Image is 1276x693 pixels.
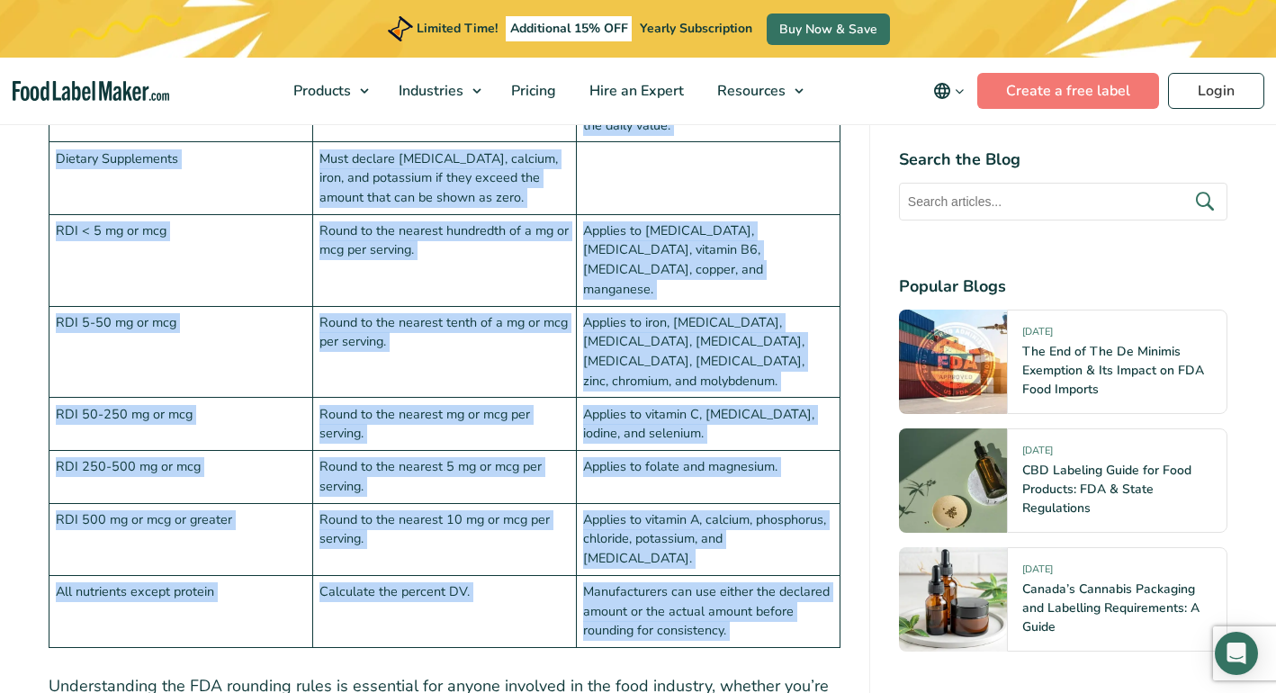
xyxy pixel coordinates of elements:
td: Calculate the percent DV. [312,575,576,647]
td: RDI 5-50 mg or mcg [49,306,313,398]
a: Create a free label [977,73,1159,109]
td: RDI 50-250 mg or mcg [49,398,313,451]
span: Additional 15% OFF [506,16,633,41]
td: Must declare [MEDICAL_DATA], calcium, iron, and potassium if they exceed the amount that can be s... [312,142,576,214]
span: Resources [712,81,787,101]
td: RDI < 5 mg or mcg [49,214,313,306]
td: Applies to iron, [MEDICAL_DATA], [MEDICAL_DATA], [MEDICAL_DATA], [MEDICAL_DATA], [MEDICAL_DATA], ... [576,306,840,398]
td: Round to the nearest hundredth of a mg or mcg per serving. [312,214,576,306]
a: Buy Now & Save [767,13,890,45]
span: Hire an Expert [584,81,686,101]
span: [DATE] [1022,562,1053,583]
td: Dietary Supplements [49,142,313,214]
span: Yearly Subscription [640,20,752,37]
td: Round to the nearest 10 mg or mcg per serving. [312,503,576,575]
span: Pricing [506,81,558,101]
td: Applies to vitamin A, calcium, phosphorus, chloride, potassium, and [MEDICAL_DATA]. [576,503,840,575]
a: The End of The De Minimis Exemption & Its Impact on FDA Food Imports [1022,343,1204,398]
span: [DATE] [1022,325,1053,346]
td: Applies to vitamin C, [MEDICAL_DATA], iodine, and selenium. [576,398,840,451]
span: Limited Time! [417,20,498,37]
input: Search articles... [899,183,1227,220]
a: Resources [701,58,813,124]
a: Products [277,58,378,124]
span: Products [288,81,353,101]
a: Hire an Expert [573,58,696,124]
td: Round to the nearest tenth of a mg or mcg per serving. [312,306,576,398]
a: Industries [382,58,490,124]
td: Round to the nearest mg or mcg per serving. [312,398,576,451]
a: Canada’s Cannabis Packaging and Labelling Requirements: A Guide [1022,580,1200,635]
h4: Popular Blogs [899,274,1227,299]
td: RDI 250-500 mg or mcg [49,450,313,503]
td: Applies to [MEDICAL_DATA], [MEDICAL_DATA], vitamin B6, [MEDICAL_DATA], copper, and manganese. [576,214,840,306]
span: Industries [393,81,465,101]
a: Login [1168,73,1264,109]
td: Round to the nearest 5 mg or mcg per serving. [312,450,576,503]
div: Open Intercom Messenger [1215,632,1258,675]
h4: Search the Blog [899,148,1227,172]
a: Pricing [495,58,569,124]
td: All nutrients except protein [49,575,313,647]
td: Manufacturers can use either the declared amount or the actual amount before rounding for consist... [576,575,840,647]
td: Applies to folate and magnesium. [576,450,840,503]
span: [DATE] [1022,444,1053,464]
td: RDI 500 mg or mcg or greater [49,503,313,575]
a: CBD Labeling Guide for Food Products: FDA & State Regulations [1022,462,1191,517]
